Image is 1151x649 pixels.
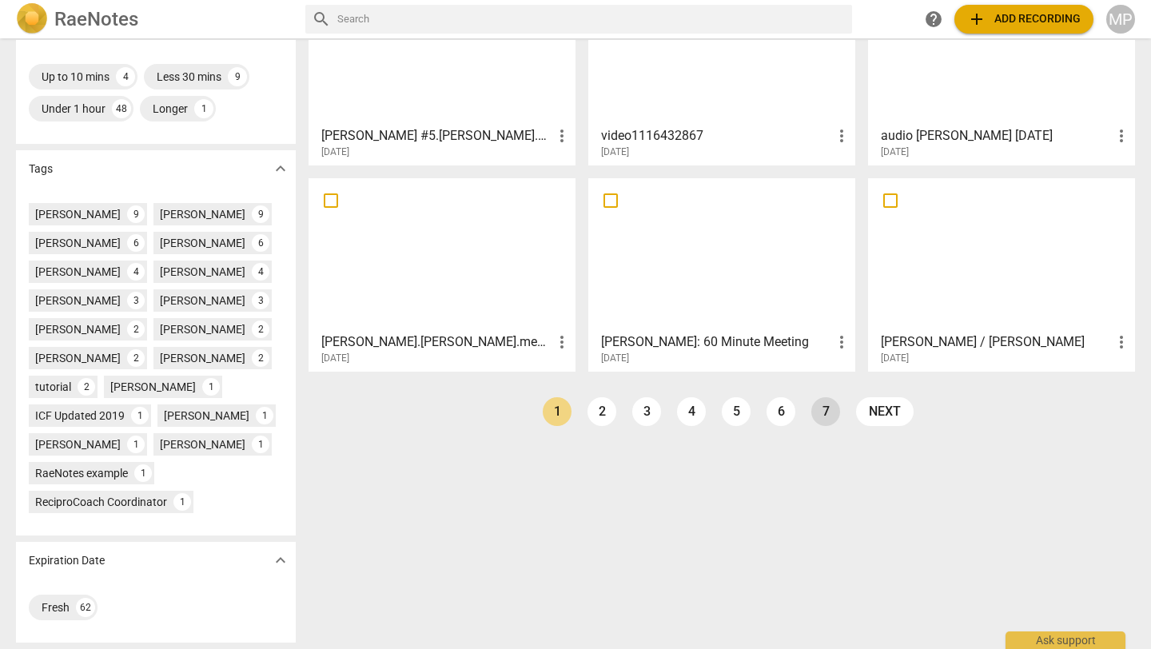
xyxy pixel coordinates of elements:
div: ReciproCoach Coordinator [35,494,167,510]
span: more_vert [832,126,851,145]
a: Page 4 [677,397,706,426]
button: MP [1106,5,1135,34]
div: 9 [252,205,269,223]
button: Upload [954,5,1093,34]
div: 48 [112,99,131,118]
span: more_vert [552,332,572,352]
div: 4 [116,67,135,86]
span: expand_more [271,551,290,570]
span: more_vert [1112,126,1131,145]
span: expand_more [271,159,290,178]
div: 9 [127,205,145,223]
div: [PERSON_NAME] [110,379,196,395]
div: tutorial [35,379,71,395]
p: Expiration Date [29,552,105,569]
div: Up to 10 mins [42,69,110,85]
div: Longer [153,101,188,117]
span: Add recording [967,10,1081,29]
span: search [312,10,331,29]
a: [PERSON_NAME]: 60 Minute Meeting[DATE] [594,184,850,364]
div: 6 [127,234,145,252]
div: Ask support [1006,631,1125,649]
div: [PERSON_NAME] [160,235,245,251]
p: Tags [29,161,53,177]
div: 9 [228,67,247,86]
div: 3 [127,292,145,309]
a: Page 1 is your current page [543,397,572,426]
a: Page 3 [632,397,661,426]
div: 1 [256,407,273,424]
div: ICF Updated 2019 [35,408,125,424]
a: Page 5 [722,397,751,426]
div: 1 [173,493,191,511]
a: [PERSON_NAME].[PERSON_NAME].mentoring#4[DATE] [314,184,570,364]
div: [PERSON_NAME] [164,408,249,424]
a: [PERSON_NAME] / [PERSON_NAME][DATE] [874,184,1129,364]
div: [PERSON_NAME] [160,206,245,222]
span: [DATE] [601,145,629,159]
div: 62 [76,598,95,617]
div: 2 [252,321,269,338]
div: 2 [252,349,269,367]
div: [PERSON_NAME] [35,436,121,452]
div: 2 [127,349,145,367]
div: [PERSON_NAME] [35,206,121,222]
h3: video1116432867 [601,126,832,145]
div: [PERSON_NAME] [35,264,121,280]
a: Help [919,5,948,34]
img: Logo [16,3,48,35]
span: add [967,10,986,29]
span: [DATE] [321,145,349,159]
div: [PERSON_NAME] [160,321,245,337]
div: 3 [252,292,269,309]
div: 1 [194,99,213,118]
a: Page 6 [767,397,795,426]
span: more_vert [1112,332,1131,352]
span: more_vert [552,126,572,145]
div: [PERSON_NAME] [160,350,245,366]
span: help [924,10,943,29]
a: Page 2 [587,397,616,426]
div: [PERSON_NAME] [160,264,245,280]
div: 4 [127,263,145,281]
h3: Anne #5.Sam.MCCrecording [321,126,552,145]
a: LogoRaeNotes [16,3,293,35]
span: [DATE] [601,352,629,365]
div: Fresh [42,599,70,615]
div: 4 [252,263,269,281]
a: Page 7 [811,397,840,426]
div: Less 30 mins [157,69,221,85]
div: 1 [127,436,145,453]
div: [PERSON_NAME] [160,436,245,452]
div: 1 [131,407,149,424]
div: [PERSON_NAME] [35,321,121,337]
div: [PERSON_NAME] [35,235,121,251]
h2: RaeNotes [54,8,138,30]
h3: audio Lynette August 28 [881,126,1112,145]
span: [DATE] [881,145,909,159]
span: [DATE] [881,352,909,365]
h3: Sam Peñafuerte: 60 Minute Meeting [601,332,832,352]
div: RaeNotes example [35,465,128,481]
button: Show more [269,157,293,181]
h3: anne.jane.mentoring#4 [321,332,552,352]
div: 1 [202,378,220,396]
div: [PERSON_NAME] [160,293,245,309]
div: Under 1 hour [42,101,106,117]
div: 1 [252,436,269,453]
span: [DATE] [321,352,349,365]
div: [PERSON_NAME] [35,350,121,366]
div: 2 [127,321,145,338]
h3: Sarah / Christopher [881,332,1112,352]
div: 1 [134,464,152,482]
a: next [856,397,914,426]
div: 6 [252,234,269,252]
div: 2 [78,378,95,396]
input: Search [337,6,846,32]
div: [PERSON_NAME] [35,293,121,309]
button: Show more [269,548,293,572]
span: more_vert [832,332,851,352]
